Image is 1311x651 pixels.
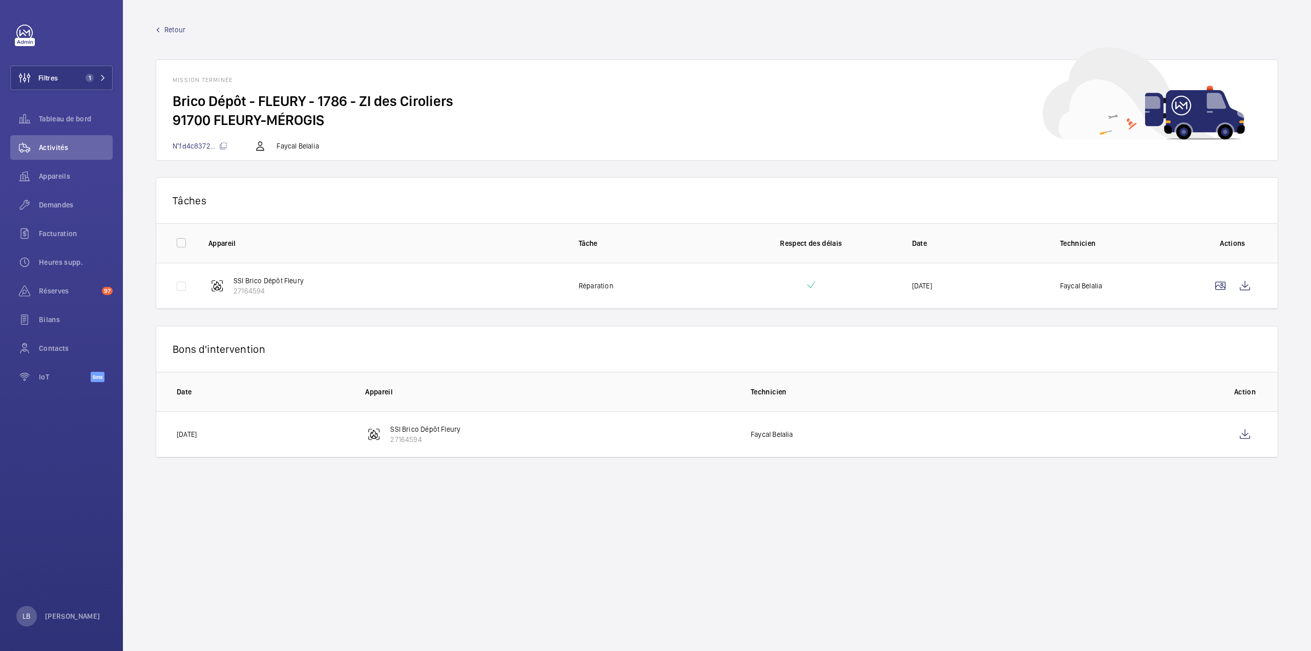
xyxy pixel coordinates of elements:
p: Respect des délais [727,238,895,248]
p: Action [1233,387,1257,397]
p: Faycal Belalia [1060,281,1103,291]
span: Réserves [39,286,98,296]
p: LB [23,611,30,621]
span: Activités [39,142,113,153]
span: Facturation [39,228,113,239]
span: IoT [39,372,91,382]
img: car delivery [1043,47,1245,140]
span: Tableau de bord [39,114,113,124]
p: Appareil [208,238,562,248]
p: Appareil [365,387,734,397]
p: Date [177,387,349,397]
p: Bons d'intervention [173,343,1261,355]
p: Faycal Belalia [277,141,319,151]
span: 97 [102,287,113,295]
span: 1 [86,74,94,82]
p: Tâche [579,238,710,248]
p: [PERSON_NAME] [45,611,100,621]
img: fire_alarm.svg [211,280,223,292]
p: SSI Brico Dépôt Fleury [390,424,460,434]
span: Beta [91,372,104,382]
p: Technicien [751,387,1216,397]
span: N°fd4c8372... [173,142,227,150]
p: Date [912,238,1044,248]
p: Actions [1208,238,1257,248]
p: 27164594 [390,434,460,445]
p: [DATE] [912,281,932,291]
span: Appareils [39,171,113,181]
span: Retour [164,25,185,35]
p: Tâches [173,194,1261,207]
span: Demandes [39,200,113,210]
p: Faycal Belalia [751,429,793,439]
span: Bilans [39,314,113,325]
span: Heures supp. [39,257,113,267]
h2: Brico Dépôt - FLEURY - 1786 - ZI des Ciroliers [173,92,1261,111]
p: Technicien [1060,238,1192,248]
span: Filtres [38,73,58,83]
img: fire_alarm.svg [368,428,380,440]
h1: Mission terminée [173,76,1261,83]
h2: 91700 FLEURY-MÉROGIS [173,111,1261,130]
p: SSI Brico Dépôt Fleury [234,276,304,286]
p: [DATE] [177,429,197,439]
p: Réparation [579,281,614,291]
button: Filtres1 [10,66,113,90]
span: Contacts [39,343,113,353]
p: 27164594 [234,286,304,296]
